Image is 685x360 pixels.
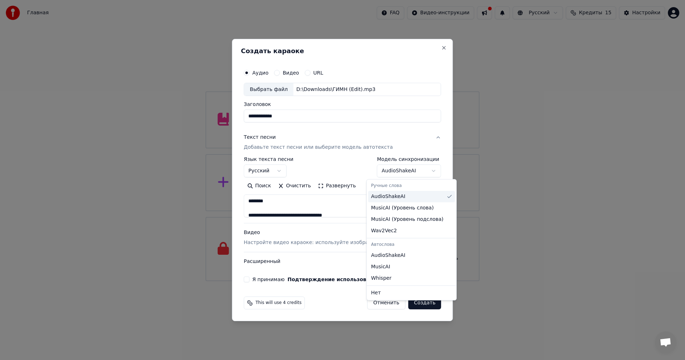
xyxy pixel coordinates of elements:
[371,216,443,223] span: MusicAI ( Уровень подслова )
[368,240,455,250] div: Автослова
[371,263,390,270] span: MusicAI
[371,289,381,296] span: Нет
[371,275,391,282] span: Whisper
[368,181,455,191] div: Ручные слова
[371,252,405,259] span: AudioShakeAI
[371,204,434,212] span: MusicAI ( Уровень слова )
[371,227,397,234] span: Wav2Vec2
[371,193,405,200] span: AudioShakeAI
